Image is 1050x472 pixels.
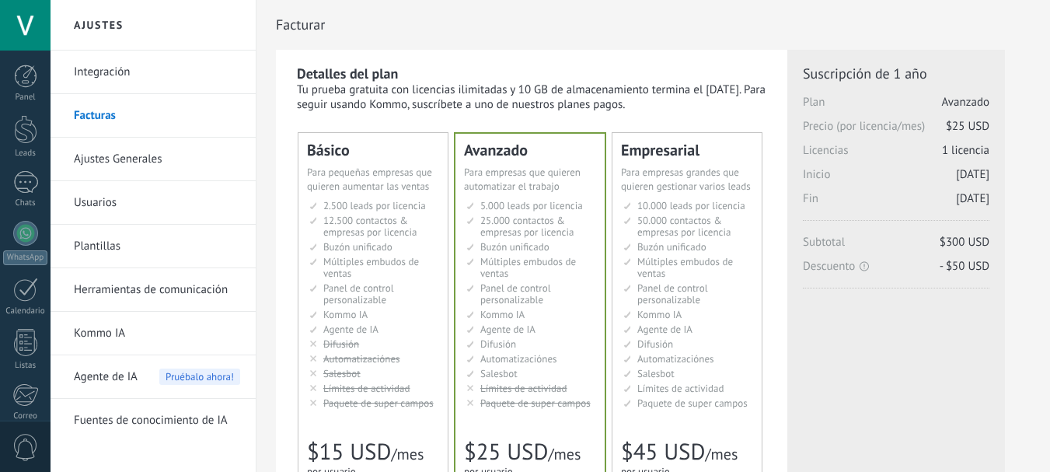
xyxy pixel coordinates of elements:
a: Integración [74,51,240,94]
span: Pruébalo ahora! [159,369,240,385]
span: Límites de actividad [323,382,410,395]
div: WhatsApp [3,250,47,265]
li: Herramientas de comunicación [51,268,256,312]
a: Usuarios [74,181,240,225]
span: [DATE] [956,191,989,206]
span: /mes [548,444,581,464]
span: Difusión [480,337,516,351]
b: Detalles del plan [297,65,398,82]
span: 10.000 leads por licencia [637,199,745,212]
li: Usuarios [51,181,256,225]
span: Salesbot [480,367,518,380]
li: Kommo IA [51,312,256,355]
span: Panel de control personalizable [637,281,708,306]
span: Para empresas grandes que quieren gestionar varios leads [621,166,751,193]
span: $300 USD [940,235,989,250]
span: Difusión [637,337,673,351]
div: Avanzado [464,142,596,158]
span: Paquete de super campos [323,397,434,410]
span: Buzón unificado [323,240,392,253]
span: Descuento [803,259,989,274]
div: Leads [3,149,48,159]
span: Kommo IA [323,308,368,321]
div: Calendario [3,306,48,316]
span: Paquete de super campos [637,397,748,410]
span: Automatizaciónes [637,352,714,365]
span: Límites de actividad [480,382,567,395]
span: Automatizaciónes [323,352,400,365]
span: Fin [803,191,989,215]
span: Agente de IA [480,323,535,336]
li: Agente de IA [51,355,256,399]
span: $15 USD [307,437,391,467]
span: 12.500 contactos & empresas por licencia [323,214,417,239]
span: Automatizaciónes [480,352,557,365]
a: Facturas [74,94,240,138]
span: 2.500 leads por licencia [323,199,426,212]
div: Empresarial [621,142,753,158]
span: Buzón unificado [480,240,549,253]
span: Para pequeñas empresas que quieren aumentar las ventas [307,166,432,193]
a: Ajustes Generales [74,138,240,181]
a: Kommo IA [74,312,240,355]
span: Licencias [803,143,989,167]
span: Kommo IA [637,308,682,321]
div: Correo [3,411,48,421]
span: Múltiples embudos de ventas [323,255,419,280]
span: Inicio [803,167,989,191]
span: Kommo IA [480,308,525,321]
span: Salesbot [323,367,361,380]
span: Salesbot [637,367,675,380]
li: Plantillas [51,225,256,268]
div: Básico [307,142,439,158]
span: Subtotal [803,235,989,259]
li: Ajustes Generales [51,138,256,181]
span: $45 USD [621,437,705,467]
span: Múltiples embudos de ventas [480,255,576,280]
span: Suscripción de 1 año [803,65,989,82]
span: /mes [391,444,424,464]
span: Límites de actividad [637,382,724,395]
a: Fuentes de conocimiento de IA [74,399,240,442]
span: - $50 USD [940,259,989,274]
span: Panel de control personalizable [323,281,394,306]
a: Agente de IA Pruébalo ahora! [74,355,240,399]
a: Plantillas [74,225,240,268]
span: 5.000 leads por licencia [480,199,583,212]
span: Buzón unificado [637,240,706,253]
li: Integración [51,51,256,94]
span: Para empresas que quieren automatizar el trabajo [464,166,581,193]
span: Paquete de super campos [480,397,591,410]
li: Fuentes de conocimiento de IA [51,399,256,442]
span: $25 USD [946,119,989,134]
span: Panel de control personalizable [480,281,551,306]
span: Agente de IA [74,355,138,399]
span: /mes [705,444,738,464]
li: Facturas [51,94,256,138]
span: Agente de IA [323,323,378,336]
span: 50.000 contactos & empresas por licencia [637,214,731,239]
span: Agente de IA [637,323,692,336]
span: Avanzado [942,95,989,110]
span: Facturar [276,16,325,33]
a: Herramientas de comunicación [74,268,240,312]
span: [DATE] [956,167,989,182]
span: Precio (por licencia/mes) [803,119,989,143]
span: $25 USD [464,437,548,467]
span: 25.000 contactos & empresas por licencia [480,214,574,239]
div: Tu prueba gratuita con licencias ilimitadas y 10 GB de almacenamiento termina el [DATE]. Para seg... [297,82,768,112]
div: Listas [3,361,48,371]
span: Plan [803,95,989,119]
div: Chats [3,198,48,208]
span: Difusión [323,337,359,351]
div: Panel [3,93,48,103]
span: 1 licencia [942,143,989,158]
span: Múltiples embudos de ventas [637,255,733,280]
